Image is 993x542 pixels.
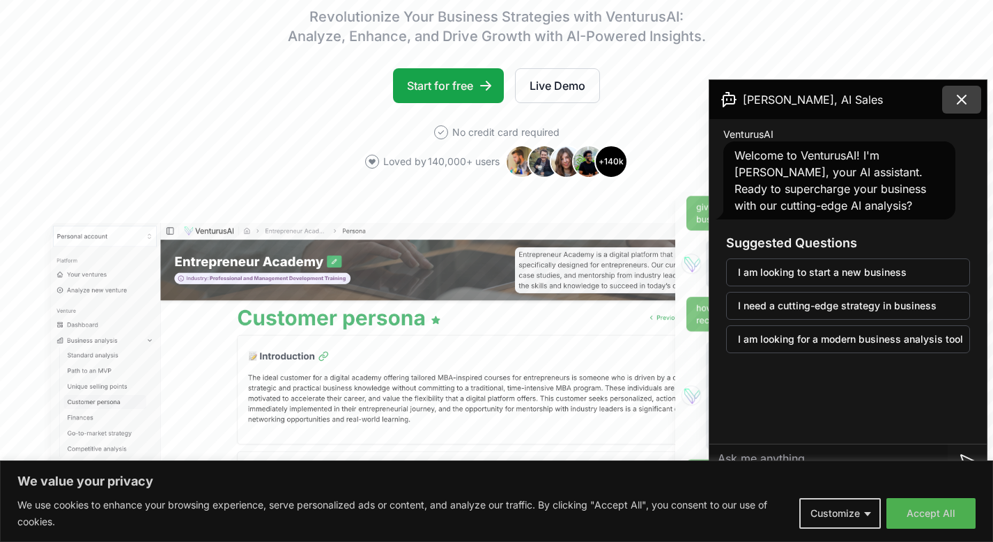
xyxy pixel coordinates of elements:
img: Avatar 2 [528,145,561,178]
img: Avatar 3 [550,145,583,178]
span: VenturusAI [723,127,773,141]
span: Welcome to VenturusAI! I'm [PERSON_NAME], your AI assistant. Ready to supercharge your business w... [734,148,926,212]
button: Customize [799,498,881,529]
button: I am looking to start a new business [726,258,970,286]
span: [PERSON_NAME], AI Sales [743,91,883,108]
button: I need a cutting-edge strategy in business [726,292,970,320]
img: Avatar 1 [505,145,539,178]
button: I am looking for a modern business analysis tool [726,325,970,353]
a: Live Demo [515,68,600,103]
img: Avatar 4 [572,145,606,178]
p: We use cookies to enhance your browsing experience, serve personalized ads or content, and analyz... [17,497,789,530]
button: Accept All [886,498,976,529]
h3: Suggested Questions [726,233,970,253]
p: We value your privacy [17,473,976,490]
a: Start for free [393,68,504,103]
